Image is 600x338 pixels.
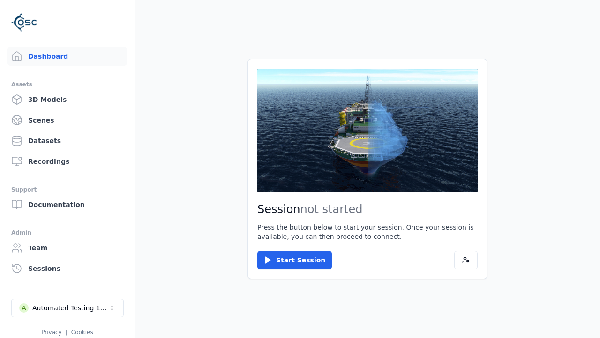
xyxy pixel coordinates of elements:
div: Assets [11,79,123,90]
a: Recordings [7,152,127,171]
span: | [66,329,67,336]
a: Cookies [71,329,93,336]
a: Scenes [7,111,127,130]
a: Sessions [7,259,127,278]
button: Start Session [257,251,332,269]
div: Support [11,184,123,195]
p: Press the button below to start your session. Once your session is available, you can then procee... [257,223,478,241]
span: not started [300,203,363,216]
div: A [19,303,29,313]
a: 3D Models [7,90,127,109]
a: Team [7,238,127,257]
button: Select a workspace [11,299,124,317]
a: Dashboard [7,47,127,66]
div: Admin [11,227,123,238]
h2: Session [257,202,478,217]
a: Documentation [7,195,127,214]
a: Privacy [41,329,61,336]
div: Automated Testing 1 - Playwright [32,303,108,313]
a: Datasets [7,131,127,150]
img: Logo [11,9,37,36]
